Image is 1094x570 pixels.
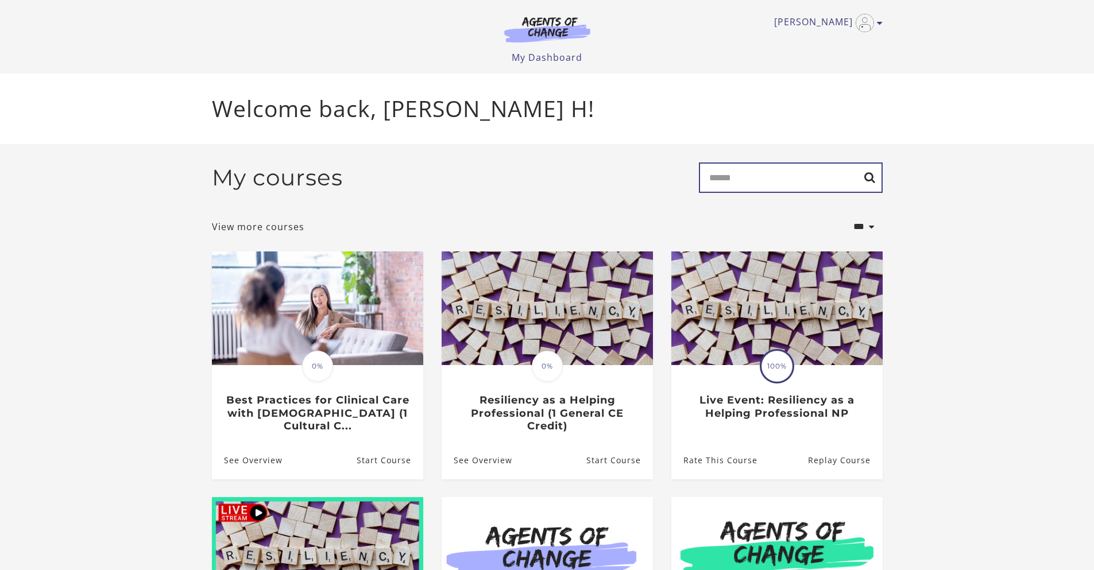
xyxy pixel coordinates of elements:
a: Resiliency as a Helping Professional (1 General CE Credit): Resume Course [586,441,652,479]
p: Welcome back, [PERSON_NAME] H! [212,92,883,126]
a: Toggle menu [774,14,877,32]
h3: Resiliency as a Helping Professional (1 General CE Credit) [454,394,640,433]
a: Best Practices for Clinical Care with Asian Americans (1 Cultural C...: See Overview [212,441,283,479]
img: Agents of Change Logo [492,16,602,42]
a: Resiliency as a Helping Professional (1 General CE Credit): See Overview [442,441,512,479]
h2: My courses [212,164,343,191]
span: 100% [761,351,793,382]
a: View more courses [212,220,304,234]
a: Best Practices for Clinical Care with Asian Americans (1 Cultural C...: Resume Course [356,441,423,479]
h3: Live Event: Resiliency as a Helping Professional NP [683,394,870,420]
span: 0% [532,351,563,382]
a: My Dashboard [512,51,582,64]
a: Live Event: Resiliency as a Helping Professional NP: Resume Course [807,441,882,479]
a: Live Event: Resiliency as a Helping Professional NP: Rate This Course [671,441,757,479]
span: 0% [302,351,333,382]
h3: Best Practices for Clinical Care with [DEMOGRAPHIC_DATA] (1 Cultural C... [224,394,411,433]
